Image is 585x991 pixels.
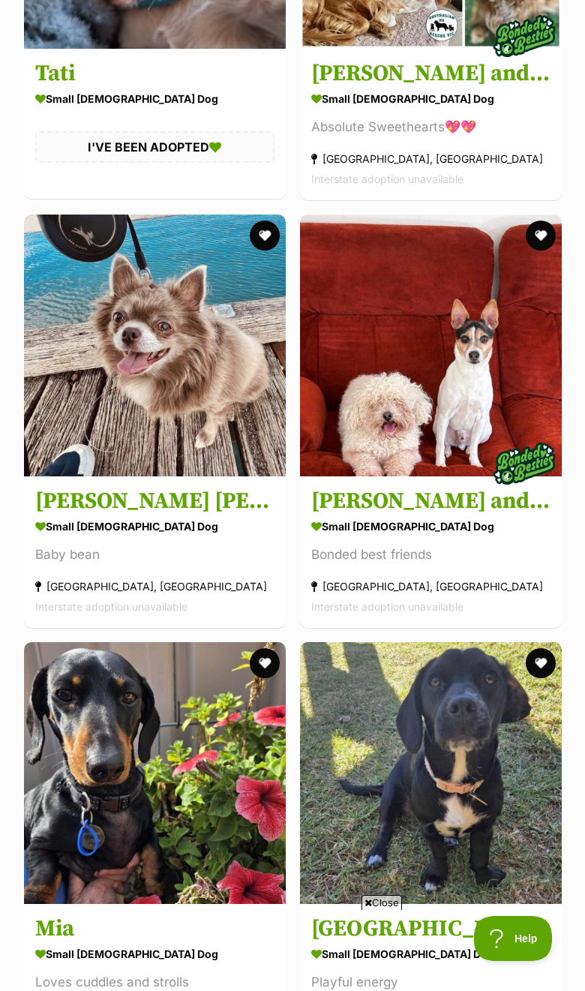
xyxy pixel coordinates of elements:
a: [PERSON_NAME] [PERSON_NAME] small [DEMOGRAPHIC_DATA] Dog Baby bean [GEOGRAPHIC_DATA], [GEOGRAPHIC... [24,476,286,628]
div: [GEOGRAPHIC_DATA], [GEOGRAPHIC_DATA] [35,576,274,596]
button: favourite [525,221,555,251]
div: small [DEMOGRAPHIC_DATA] Dog [311,88,550,110]
div: Baby bean [35,545,274,565]
div: I'VE BEEN ADOPTED [35,131,274,163]
div: Bonded best friends [311,545,550,565]
a: [PERSON_NAME] and [PERSON_NAME] small [DEMOGRAPHIC_DATA] Dog Absolute Sweethearts💖💖 [GEOGRAPHIC_D... [300,48,562,200]
span: Close [361,895,402,910]
img: Oscar and Lily Tamblyn [300,215,562,476]
h3: [PERSON_NAME] and [PERSON_NAME] [311,487,550,515]
div: Absolute Sweethearts💖💖 [311,117,550,137]
button: favourite [250,221,280,251]
span: Interstate adoption unavailable [311,173,463,185]
button: favourite [525,648,555,678]
iframe: Help Scout Beacon - Open [474,916,555,961]
img: Paris [300,642,562,904]
img: Nola Bean Tamblyn [24,215,286,476]
div: [GEOGRAPHIC_DATA], [GEOGRAPHIC_DATA] [311,576,550,596]
span: Interstate adoption unavailable [311,600,463,613]
div: small [DEMOGRAPHIC_DATA] Dog [35,88,274,110]
a: [PERSON_NAME] and [PERSON_NAME] small [DEMOGRAPHIC_DATA] Dog Bonded best friends [GEOGRAPHIC_DATA... [300,476,562,628]
h3: Tati [35,59,274,88]
button: favourite [250,648,280,678]
div: small [DEMOGRAPHIC_DATA] Dog [311,515,550,537]
h3: [PERSON_NAME] [PERSON_NAME] [35,487,274,515]
a: Tati small [DEMOGRAPHIC_DATA] Dog I'VE BEEN ADOPTED favourite [24,48,286,199]
div: [GEOGRAPHIC_DATA], [GEOGRAPHIC_DATA] [311,149,550,169]
iframe: Advertisement [19,916,565,983]
span: Interstate adoption unavailable [35,600,187,613]
img: bonded besties [486,426,561,501]
img: Mia [24,642,286,904]
div: small [DEMOGRAPHIC_DATA] Dog [35,515,274,537]
h3: [PERSON_NAME] and [PERSON_NAME] [311,59,550,88]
